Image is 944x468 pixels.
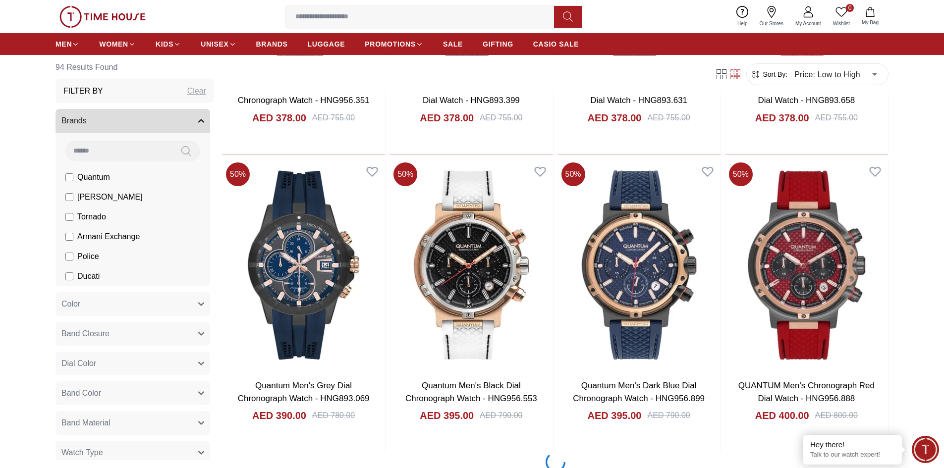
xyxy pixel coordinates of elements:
span: Armani Exchange [77,231,140,243]
a: Help [731,4,754,29]
a: Quantum Men's Black Dial Chronograph Watch - HNG956.553 [405,381,537,403]
h4: AED 390.00 [252,409,306,422]
span: Our Stores [756,20,787,27]
img: Quantum Men's Black Dial Chronograph Watch - HNG956.553 [389,158,553,371]
input: Ducati [65,272,73,280]
span: Help [733,20,752,27]
input: Armani Exchange [65,233,73,241]
h4: AED 395.00 [588,409,642,422]
span: LUGGAGE [308,39,345,49]
span: 50 % [226,162,250,186]
button: Dial Color [56,352,210,375]
a: QUANTUM Men's Chronograph Red Dial Watch - HNG956.888 [738,381,875,403]
span: CASIO SALE [533,39,579,49]
button: Watch Type [56,441,210,465]
button: Sort By: [751,69,787,79]
span: 50 % [729,162,753,186]
span: [PERSON_NAME] [77,191,143,203]
img: Quantum Men's Grey Dial Chronograph Watch - HNG893.069 [222,158,385,371]
a: WOMEN [99,35,136,53]
a: BRANDS [256,35,288,53]
button: My Bag [856,5,885,28]
span: Ducati [77,270,100,282]
span: My Bag [858,19,883,26]
h4: AED 378.00 [420,111,474,125]
div: AED 790.00 [480,410,522,421]
a: KIDS [156,35,181,53]
span: Wishlist [829,20,854,27]
div: Price: Low to High [787,60,884,88]
button: Band Closure [56,322,210,346]
span: UNISEX [201,39,228,49]
input: Tornado [65,213,73,221]
a: GIFTING [483,35,513,53]
button: Color [56,292,210,316]
div: Hey there! [810,440,894,450]
button: Brands [56,109,210,133]
span: WOMEN [99,39,128,49]
a: CASIO SALE [533,35,579,53]
button: Band Color [56,381,210,405]
div: Chat Widget [912,436,939,463]
img: Quantum Men's Dark Blue Dial Chronograph Watch - HNG956.899 [557,158,721,371]
span: Brands [61,115,87,127]
h3: Filter By [63,85,103,97]
span: Police [77,251,99,262]
a: LUGGAGE [308,35,345,53]
div: AED 790.00 [647,410,690,421]
span: Color [61,298,80,310]
span: Band Material [61,417,111,429]
input: [PERSON_NAME] [65,193,73,201]
span: GIFTING [483,39,513,49]
div: AED 755.00 [647,112,690,124]
input: Police [65,253,73,260]
img: ... [59,6,146,28]
a: 0Wishlist [827,4,856,29]
h4: AED 378.00 [588,111,642,125]
p: Talk to our watch expert! [810,451,894,459]
h4: AED 378.00 [252,111,306,125]
input: Quantum [65,173,73,181]
span: 50 % [393,162,417,186]
div: AED 755.00 [815,112,858,124]
span: My Account [791,20,825,27]
div: AED 800.00 [815,410,858,421]
span: PROMOTIONS [365,39,416,49]
h6: 94 Results Found [56,55,214,79]
div: AED 780.00 [312,410,355,421]
span: 0 [846,4,854,12]
a: Quantum Men's Dark Blue Dial Chronograph Watch - HNG956.899 [573,381,705,403]
button: Band Material [56,411,210,435]
span: KIDS [156,39,173,49]
span: Quantum [77,171,110,183]
span: Dial Color [61,358,96,369]
img: QUANTUM Men's Chronograph Red Dial Watch - HNG956.888 [725,158,888,371]
span: Band Color [61,387,101,399]
span: BRANDS [256,39,288,49]
span: Watch Type [61,447,103,459]
a: SALE [443,35,463,53]
h4: AED 395.00 [420,409,474,422]
div: Clear [187,85,206,97]
a: UNISEX [201,35,236,53]
span: SALE [443,39,463,49]
h4: AED 400.00 [755,409,809,422]
div: AED 755.00 [312,112,355,124]
span: 50 % [561,162,585,186]
span: Sort By: [761,69,787,79]
span: MEN [56,39,72,49]
a: PROMOTIONS [365,35,423,53]
h4: AED 378.00 [755,111,809,125]
a: Our Stores [754,4,789,29]
a: Quantum Men's Grey Dial Chronograph Watch - HNG893.069 [238,381,370,403]
a: MEN [56,35,79,53]
span: Tornado [77,211,106,223]
div: AED 755.00 [480,112,522,124]
span: Band Closure [61,328,110,340]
